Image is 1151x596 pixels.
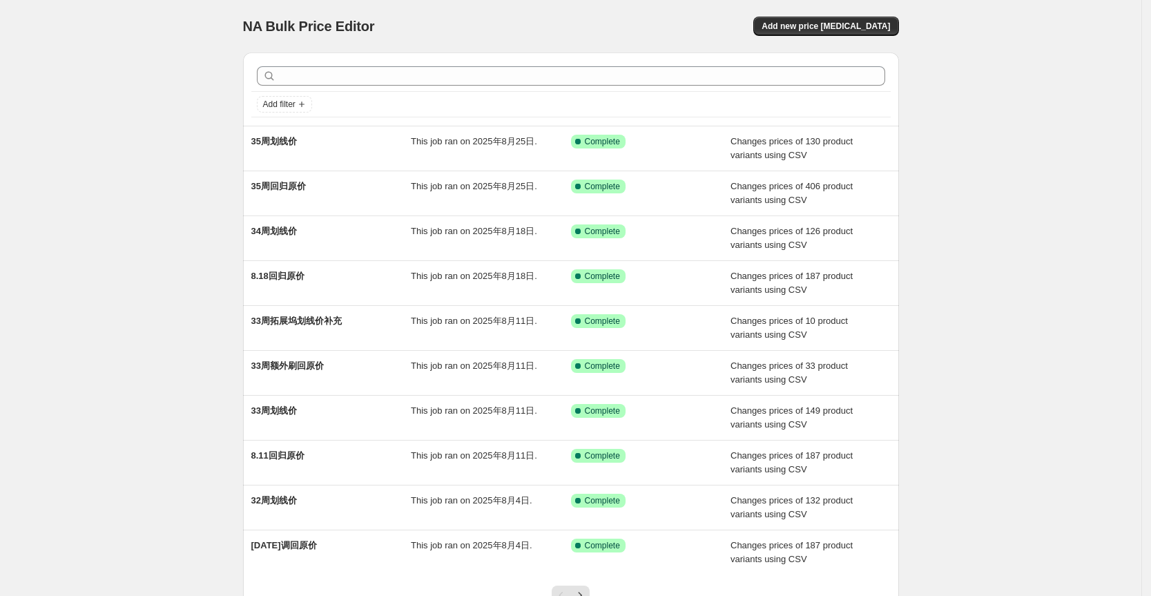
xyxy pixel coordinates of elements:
[585,316,620,327] span: Complete
[251,495,297,506] span: 32周划线价
[731,540,853,564] span: Changes prices of 187 product variants using CSV
[731,226,853,250] span: Changes prices of 126 product variants using CSV
[753,17,898,36] button: Add new price [MEDICAL_DATA]
[411,405,537,416] span: This job ran on 2025年8月11日.
[585,136,620,147] span: Complete
[411,361,537,371] span: This job ran on 2025年8月11日.
[251,226,297,236] span: 34周划线价
[731,271,853,295] span: Changes prices of 187 product variants using CSV
[251,136,297,146] span: 35周划线价
[411,316,537,326] span: This job ran on 2025年8月11日.
[411,495,532,506] span: This job ran on 2025年8月4日.
[411,226,537,236] span: This job ran on 2025年8月18日.
[731,495,853,519] span: Changes prices of 132 product variants using CSV
[411,181,537,191] span: This job ran on 2025年8月25日.
[251,181,306,191] span: 35周回归原价
[251,361,324,371] span: 33周额外刷回原价
[251,540,317,550] span: [DATE]调回原价
[411,271,537,281] span: This job ran on 2025年8月18日.
[585,495,620,506] span: Complete
[411,136,537,146] span: This job ran on 2025年8月25日.
[731,361,848,385] span: Changes prices of 33 product variants using CSV
[411,540,532,550] span: This job ran on 2025年8月4日.
[731,181,853,205] span: Changes prices of 406 product variants using CSV
[243,19,375,34] span: NA Bulk Price Editor
[257,96,312,113] button: Add filter
[585,271,620,282] span: Complete
[411,450,537,461] span: This job ran on 2025年8月11日.
[731,405,853,430] span: Changes prices of 149 product variants using CSV
[251,450,304,461] span: 8.11回归原价
[731,136,853,160] span: Changes prices of 130 product variants using CSV
[731,316,848,340] span: Changes prices of 10 product variants using CSV
[585,405,620,416] span: Complete
[585,226,620,237] span: Complete
[585,361,620,372] span: Complete
[251,316,342,326] span: 33周拓展坞划线价补充
[251,271,304,281] span: 8.18回归原价
[585,540,620,551] span: Complete
[585,450,620,461] span: Complete
[585,181,620,192] span: Complete
[251,405,297,416] span: 33周划线价
[731,450,853,474] span: Changes prices of 187 product variants using CSV
[263,99,296,110] span: Add filter
[762,21,890,32] span: Add new price [MEDICAL_DATA]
